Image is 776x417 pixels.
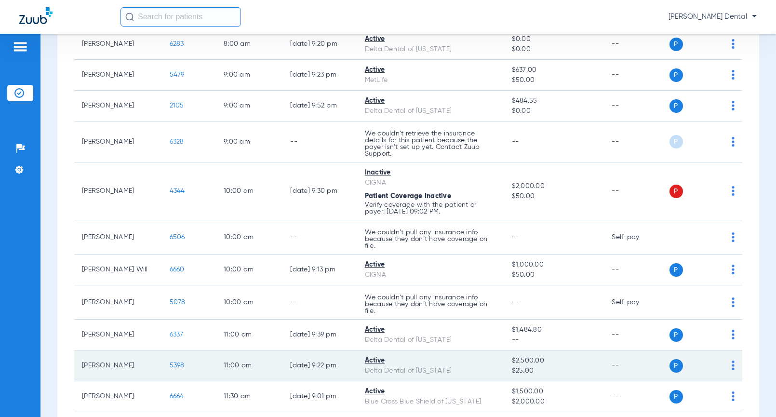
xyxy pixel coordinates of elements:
[604,162,669,220] td: --
[669,263,683,277] span: P
[710,391,720,401] img: x.svg
[74,121,162,162] td: [PERSON_NAME]
[365,260,496,270] div: Active
[710,101,720,110] img: x.svg
[365,270,496,280] div: CIGNA
[512,366,597,376] span: $25.00
[710,70,720,80] img: x.svg
[216,121,282,162] td: 9:00 AM
[365,387,496,397] div: Active
[669,38,683,51] span: P
[669,99,683,113] span: P
[365,325,496,335] div: Active
[13,41,28,53] img: hamburger-icon
[732,232,735,242] img: group-dot-blue.svg
[216,162,282,220] td: 10:00 AM
[365,366,496,376] div: Delta Dental of [US_STATE]
[512,356,597,366] span: $2,500.00
[512,234,519,241] span: --
[282,29,357,60] td: [DATE] 9:20 PM
[365,34,496,44] div: Active
[19,7,53,24] img: Zuub Logo
[170,299,186,306] span: 5078
[170,266,185,273] span: 6660
[604,350,669,381] td: --
[512,106,597,116] span: $0.00
[512,299,519,306] span: --
[170,331,184,338] span: 6337
[365,178,496,188] div: CIGNA
[216,320,282,350] td: 11:00 AM
[282,285,357,320] td: --
[365,106,496,116] div: Delta Dental of [US_STATE]
[74,162,162,220] td: [PERSON_NAME]
[282,220,357,255] td: --
[604,255,669,285] td: --
[365,65,496,75] div: Active
[216,29,282,60] td: 8:00 AM
[710,265,720,274] img: x.svg
[604,285,669,320] td: Self-pay
[170,138,184,145] span: 6328
[216,220,282,255] td: 10:00 AM
[512,270,597,280] span: $50.00
[74,60,162,91] td: [PERSON_NAME]
[710,186,720,196] img: x.svg
[216,91,282,121] td: 9:00 AM
[74,91,162,121] td: [PERSON_NAME]
[710,232,720,242] img: x.svg
[120,7,241,27] input: Search for patients
[669,12,757,22] span: [PERSON_NAME] Dental
[365,294,496,314] p: We couldn’t pull any insurance info because they don’t have coverage on file.
[365,356,496,366] div: Active
[74,381,162,412] td: [PERSON_NAME]
[732,265,735,274] img: group-dot-blue.svg
[728,371,776,417] iframe: Chat Widget
[282,91,357,121] td: [DATE] 9:52 PM
[669,359,683,373] span: P
[74,350,162,381] td: [PERSON_NAME]
[604,60,669,91] td: --
[732,186,735,196] img: group-dot-blue.svg
[512,260,597,270] span: $1,000.00
[74,285,162,320] td: [PERSON_NAME]
[74,255,162,285] td: [PERSON_NAME] Will
[512,181,597,191] span: $2,000.00
[710,330,720,339] img: x.svg
[365,130,496,157] p: We couldn’t retrieve the insurance details for this patient because the payer isn’t set up yet. C...
[732,330,735,339] img: group-dot-blue.svg
[282,121,357,162] td: --
[512,65,597,75] span: $637.00
[216,350,282,381] td: 11:00 AM
[365,202,496,215] p: Verify coverage with the patient or payer. [DATE] 09:02 PM.
[512,397,597,407] span: $2,000.00
[604,91,669,121] td: --
[170,362,185,369] span: 5398
[365,335,496,345] div: Delta Dental of [US_STATE]
[365,229,496,249] p: We couldn’t pull any insurance info because they don’t have coverage on file.
[604,320,669,350] td: --
[604,121,669,162] td: --
[710,137,720,147] img: x.svg
[512,325,597,335] span: $1,484.80
[732,297,735,307] img: group-dot-blue.svg
[669,185,683,198] span: P
[604,29,669,60] td: --
[604,220,669,255] td: Self-pay
[216,381,282,412] td: 11:30 AM
[512,387,597,397] span: $1,500.00
[74,220,162,255] td: [PERSON_NAME]
[74,29,162,60] td: [PERSON_NAME]
[365,193,451,200] span: Patient Coverage Inactive
[512,44,597,54] span: $0.00
[512,96,597,106] span: $484.55
[170,188,185,194] span: 4344
[216,60,282,91] td: 9:00 AM
[512,34,597,44] span: $0.00
[282,162,357,220] td: [DATE] 9:30 PM
[732,137,735,147] img: group-dot-blue.svg
[669,135,683,148] span: P
[282,255,357,285] td: [DATE] 9:13 PM
[732,39,735,49] img: group-dot-blue.svg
